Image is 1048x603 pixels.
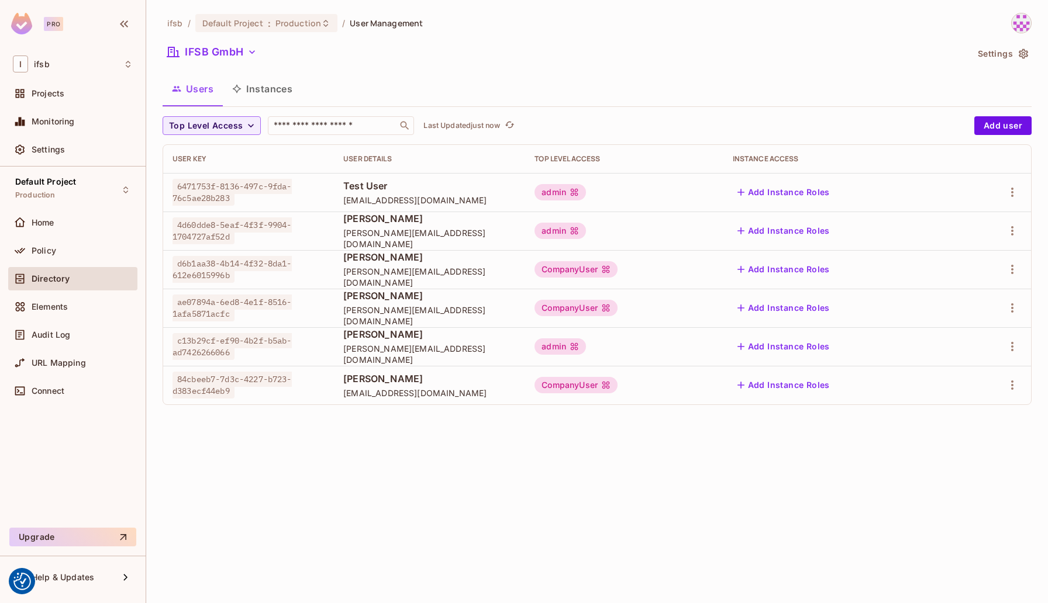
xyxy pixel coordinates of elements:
span: [EMAIL_ADDRESS][DOMAIN_NAME] [343,195,516,206]
span: User Management [350,18,423,29]
span: Audit Log [32,330,70,339]
span: [PERSON_NAME][EMAIL_ADDRESS][DOMAIN_NAME] [343,343,516,365]
span: c13b29cf-ef90-4b2f-b5ab-ad7426266066 [173,333,292,360]
button: Consent Preferences [13,573,31,590]
span: the active workspace [167,18,183,29]
span: Directory [32,274,70,283]
span: I [13,56,28,72]
span: [PERSON_NAME] [343,328,516,341]
button: Settings [973,44,1032,63]
button: Instances [223,74,302,103]
span: Workspace: ifsb [34,60,50,69]
img: Revisit consent button [13,573,31,590]
span: Production [275,18,321,29]
span: : [267,19,271,28]
button: Add Instance Roles [733,221,835,240]
span: Monitoring [32,117,75,126]
button: Add Instance Roles [733,376,835,394]
div: Top Level Access [535,154,713,164]
button: Upgrade [9,528,136,546]
button: refresh [502,119,516,133]
button: Add Instance Roles [733,183,835,202]
span: refresh [505,120,515,131]
img: Artur IFSB [1012,13,1031,33]
div: CompanyUser [535,300,618,316]
div: admin [535,223,586,239]
span: [PERSON_NAME] [343,212,516,225]
span: Click to refresh data [500,119,516,133]
span: ae07894a-6ed8-4e1f-8516-1afa5871acfc [173,294,292,321]
img: SReyMgAAAABJRU5ErkJggg== [11,13,32,34]
span: 4d60dde8-5eaf-4f3f-9904-1704727af52d [173,217,292,244]
div: CompanyUser [535,261,618,278]
span: Test User [343,179,516,192]
span: Policy [32,246,56,255]
li: / [188,18,191,29]
span: Projects [32,89,64,98]
div: User Details [343,154,516,164]
span: Default Project [15,177,76,186]
li: / [342,18,345,29]
span: [PERSON_NAME] [343,289,516,302]
button: Users [163,74,223,103]
button: Add Instance Roles [733,299,835,317]
span: [EMAIL_ADDRESS][DOMAIN_NAME] [343,387,516,398]
span: Top Level Access [169,119,243,133]
div: admin [535,184,586,200]
button: Add Instance Roles [733,260,835,279]
span: d6b1aa38-4b14-4f32-8da1-612e6015996b [173,256,292,283]
p: Last Updated just now [423,121,500,130]
span: Elements [32,302,68,311]
span: [PERSON_NAME] [343,251,516,264]
div: admin [535,338,586,355]
button: Add Instance Roles [733,337,835,356]
div: Pro [44,17,63,31]
span: 84cbeeb7-7d3c-4227-b723-d383ecf44eb9 [173,372,292,398]
span: [PERSON_NAME][EMAIL_ADDRESS][DOMAIN_NAME] [343,304,516,327]
button: Add user [974,116,1032,135]
span: 6471753f-8136-497c-9fda-76c5ae28b283 [173,179,292,206]
span: Home [32,218,54,227]
span: Production [15,190,56,200]
span: [PERSON_NAME][EMAIL_ADDRESS][DOMAIN_NAME] [343,227,516,249]
div: CompanyUser [535,377,618,393]
button: IFSB GmbH [163,43,261,61]
span: Connect [32,386,64,396]
span: Settings [32,145,65,154]
div: User Key [173,154,325,164]
span: URL Mapping [32,358,86,368]
span: Help & Updates [32,573,94,582]
span: Default Project [202,18,263,29]
div: Instance Access [733,154,949,164]
span: [PERSON_NAME] [343,372,516,385]
span: [PERSON_NAME][EMAIL_ADDRESS][DOMAIN_NAME] [343,266,516,288]
button: Top Level Access [163,116,261,135]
